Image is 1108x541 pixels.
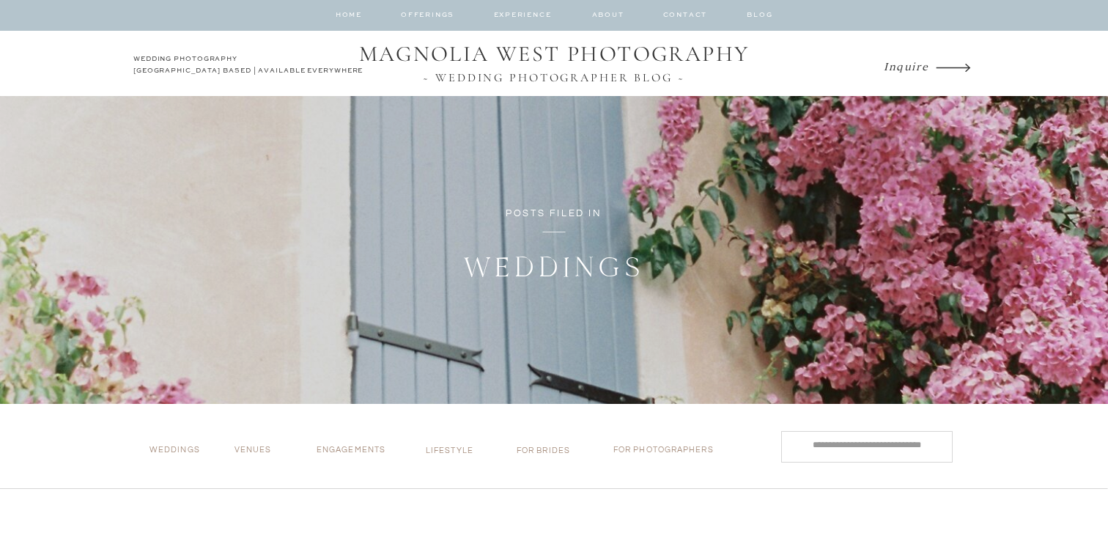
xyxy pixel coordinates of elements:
i: Inquire [884,59,928,73]
a: BLOG [746,10,774,27]
a: VENUES [234,445,293,460]
a: for photographers [613,445,725,460]
a: lifestyle [426,446,482,461]
h1: Weddings [357,248,751,287]
a: Engagements [317,445,399,460]
a: Weddings [149,445,207,460]
a: MAGNOLIA WEST PHOTOGRAPHY [349,41,759,69]
a: WEDDING PHOTOGRAPHY[GEOGRAPHIC_DATA] BASED | AVAILABLE EVERYWHERE [133,54,367,80]
a: ~ WEDDING PHOTOGRAPHER BLOG ~ [349,71,759,84]
a: offerings [401,10,454,28]
a: Inquire [884,56,932,76]
a: home [335,10,363,28]
a: EXPERIENCE [490,10,555,28]
a: contact [655,10,715,27]
h2: WEDDING PHOTOGRAPHY [GEOGRAPHIC_DATA] BASED | AVAILABLE EVERYWHERE [133,54,367,80]
a: for brides [517,446,575,461]
p: posts filed in [435,205,673,222]
a: about [566,10,650,27]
